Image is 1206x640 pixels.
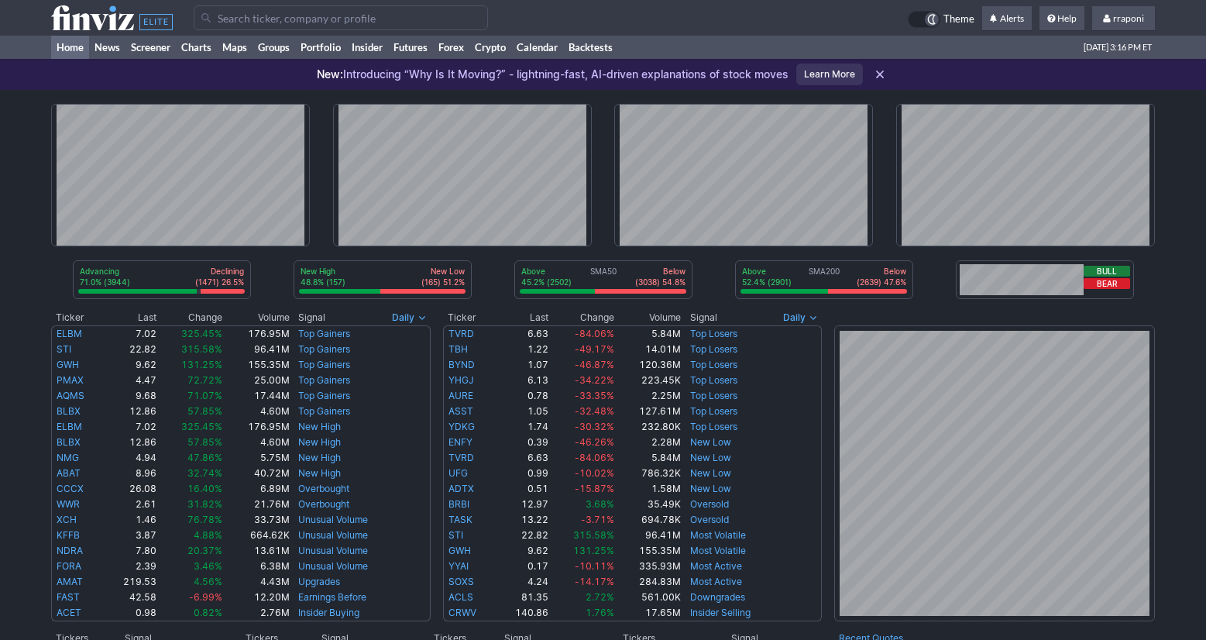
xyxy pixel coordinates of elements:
[176,36,217,59] a: Charts
[615,435,682,450] td: 2.28M
[796,64,863,85] a: Learn More
[1084,36,1152,59] span: [DATE] 3:16 PM ET
[104,435,158,450] td: 12.86
[495,543,549,559] td: 9.62
[615,450,682,466] td: 5.84M
[690,545,746,556] a: Most Volatile
[57,591,80,603] a: FAST
[690,421,737,432] a: Top Losers
[783,310,806,325] span: Daily
[298,374,350,386] a: Top Gainers
[298,421,341,432] a: New High
[80,277,130,287] p: 71.0% (3944)
[57,514,77,525] a: XCH
[57,421,82,432] a: ELBM
[575,343,614,355] span: -49.17%
[615,466,682,481] td: 786.32K
[80,266,130,277] p: Advancing
[615,357,682,373] td: 120.36M
[495,435,549,450] td: 0.39
[181,421,222,432] span: 325.45%
[448,436,472,448] a: ENFY
[104,559,158,574] td: 2.39
[187,390,222,401] span: 71.07%
[615,310,682,325] th: Volume
[521,266,572,277] p: Above
[223,528,290,543] td: 664.62K
[104,605,158,621] td: 0.98
[495,419,549,435] td: 1.74
[57,328,82,339] a: ELBM
[51,310,104,325] th: Ticker
[615,543,682,559] td: 155.35M
[495,342,549,357] td: 1.22
[690,467,731,479] a: New Low
[298,607,359,618] a: Insider Buying
[495,512,549,528] td: 13.22
[586,498,614,510] span: 3.68%
[1092,6,1155,31] a: rraponi
[388,310,431,325] button: Signals interval
[104,388,158,404] td: 9.68
[448,374,474,386] a: YHGJ
[448,452,474,463] a: TVRD
[549,310,615,325] th: Change
[298,328,350,339] a: Top Gainers
[223,512,290,528] td: 33.73M
[690,576,742,587] a: Most Active
[448,545,471,556] a: GWH
[575,390,614,401] span: -33.35%
[448,405,473,417] a: ASST
[57,436,81,448] a: BLBX
[195,277,244,287] p: (1471) 26.5%
[194,607,222,618] span: 0.82%
[298,576,340,587] a: Upgrades
[779,310,822,325] button: Signals interval
[908,11,974,28] a: Theme
[495,605,549,621] td: 140.86
[742,266,792,277] p: Above
[690,560,742,572] a: Most Active
[520,266,687,289] div: SMA50
[575,576,614,587] span: -14.17%
[298,514,368,525] a: Unusual Volume
[104,466,158,481] td: 8.96
[57,483,84,494] a: CCCX
[57,374,84,386] a: PMAX
[57,359,79,370] a: GWH
[187,405,222,417] span: 57.85%
[223,325,290,342] td: 176.95M
[615,559,682,574] td: 335.93M
[223,419,290,435] td: 176.95M
[448,390,473,401] a: AURE
[223,404,290,419] td: 4.60M
[448,328,474,339] a: TVRD
[615,481,682,497] td: 1.58M
[1084,266,1130,277] button: Bull
[690,483,731,494] a: New Low
[573,529,614,541] span: 315.58%
[298,405,350,417] a: Top Gainers
[448,359,475,370] a: BYND
[223,435,290,450] td: 4.60M
[187,452,222,463] span: 47.86%
[187,483,222,494] span: 16.40%
[615,512,682,528] td: 694.78K
[187,467,222,479] span: 32.74%
[223,357,290,373] td: 155.35M
[615,342,682,357] td: 14.01M
[104,512,158,528] td: 1.46
[298,560,368,572] a: Unusual Volume
[298,343,350,355] a: Top Gainers
[448,514,472,525] a: TASK
[104,419,158,435] td: 7.02
[51,36,89,59] a: Home
[690,498,729,510] a: Oversold
[298,311,325,324] span: Signal
[1039,6,1084,31] a: Help
[615,325,682,342] td: 5.84M
[448,529,463,541] a: STI
[615,605,682,621] td: 17.65M
[690,591,745,603] a: Downgrades
[690,311,717,324] span: Signal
